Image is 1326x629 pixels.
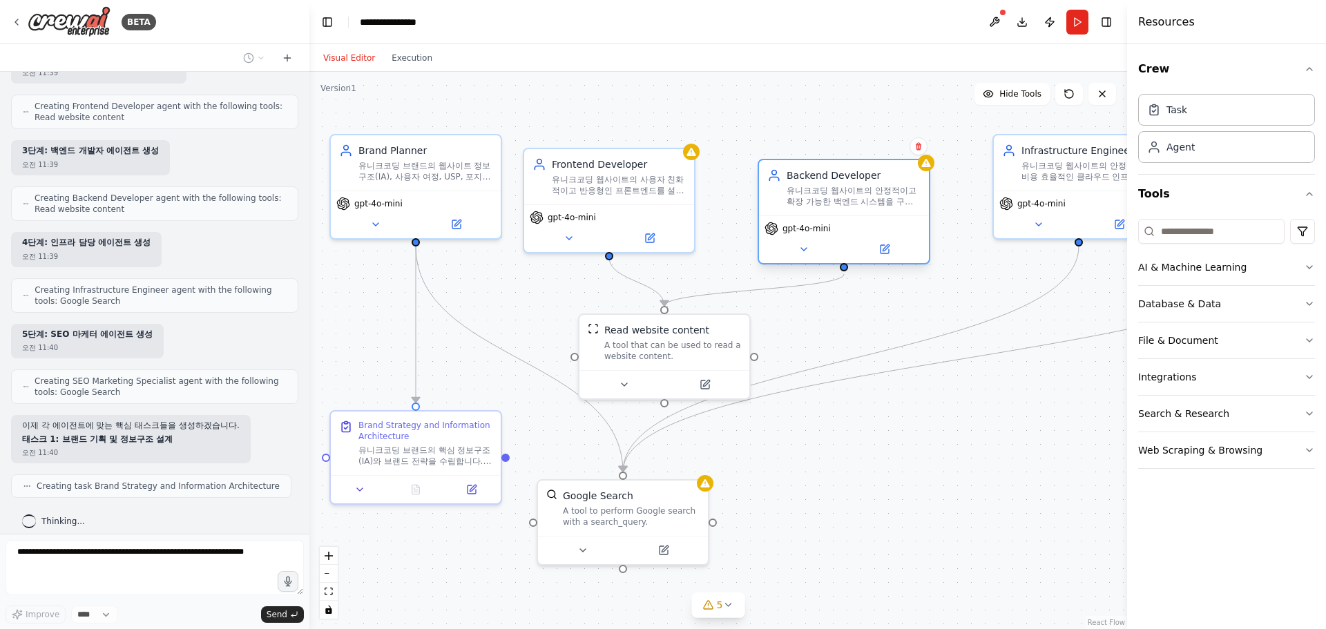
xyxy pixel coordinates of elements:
[22,420,240,432] p: 이제 각 에이전트에 맞는 핵심 태스크들을 생성하겠습니다.
[22,447,240,458] div: 오전 11:40
[563,489,633,503] div: Google Search
[360,15,428,29] nav: breadcrumb
[616,246,1307,472] g: Edge from 7d22cea5-6cd6-451d-a411-c77ec37bf4ae to 294e5133-4f66-4a2b-b1a5-4b71a9e146f2
[315,50,383,66] button: Visual Editor
[666,376,744,393] button: Open in side panel
[320,547,338,565] button: zoom in
[383,50,441,66] button: Execution
[1138,396,1315,432] button: Search & Research
[523,148,695,253] div: Frontend Developer유니크코딩 웹사이트의 사용자 친화적이고 반응형인 프론트엔드를 설계합니다. Next.js 기반의 컴포넌트를 설계하고, Tailwind CSS를 ...
[22,434,173,444] strong: 태스크 1: 브랜드 기획 및 정보구조 설계
[1097,12,1116,32] button: Hide right sidebar
[588,323,599,334] img: ScrapeWebsiteTool
[320,565,338,583] button: zoom out
[35,284,287,307] span: Creating Infrastructure Engineer agent with the following tools: Google Search
[692,592,745,618] button: 5
[35,101,287,123] span: Creating Frontend Developer agent with the following tools: Read website content
[278,571,298,592] button: Click to speak your automation idea
[910,137,928,155] button: Delete node
[22,329,153,339] strong: 5단계: SEO 마케터 에이전트 생성
[602,258,671,306] g: Edge from 71980e8d-29cd-45e1-8ed1-51dd2c79b481 to c20d4d78-9e44-4b86-b8bd-dfc069d06eb3
[37,481,280,492] span: Creating task Brand Strategy and Information Architecture
[35,193,287,215] span: Creating Backend Developer agent with the following tools: Read website content
[992,134,1165,240] div: Infrastructure Engineer유니크코딩 웹사이트의 안정적이고 비용 효율적인 클라우드 인프라를 구축합니다. CI/CD 파이프라인 구성, 도메인 연결, SSL 인증서...
[548,212,596,223] span: gpt-4o-mini
[1088,619,1125,626] a: React Flow attribution
[22,68,175,78] div: 오전 11:39
[417,216,495,233] button: Open in side panel
[320,83,356,94] div: Version 1
[28,6,110,37] img: Logo
[22,238,151,247] strong: 4단계: 인프라 담당 에이전트 생성
[578,313,751,400] div: ScrapeWebsiteToolRead website contentA tool that can be used to read a website content.
[267,609,287,620] span: Send
[999,88,1041,99] span: Hide Tools
[409,246,423,403] g: Edge from e8bb2735-1290-4f57-9275-d376009b3596 to 943c5c27-b701-4078-a847-1bb38149d6c9
[22,146,159,155] strong: 3단계: 백엔드 개발자 에이전트 생성
[1138,88,1315,174] div: Crew
[26,609,59,620] span: Improve
[1138,359,1315,395] button: Integrations
[546,489,557,500] img: SerplyWebSearchTool
[329,134,502,240] div: Brand Planner유니크코딩 브랜드의 웹사이트 정보구조(IA), 사용자 여정, USP, 포지셔닝, 메시지 전략을 수립하여 명확하고 매력적인 브랜드 스토리를 구축합니다. ...
[329,410,502,505] div: Brand Strategy and Information Architecture유니크코딩 브랜드의 핵심 정보구조(IA)와 브랜드 전략을 수립합니다. 경쟁사 분석을 통해 USP를...
[354,198,403,209] span: gpt-4o-mini
[782,223,831,234] span: gpt-4o-mini
[624,542,702,559] button: Open in side panel
[22,342,153,353] div: 오전 11:40
[358,160,492,182] div: 유니크코딩 브랜드의 웹사이트 정보구조(IA), 사용자 여정, USP, 포지셔닝, 메시지 전략을 수립하여 명확하고 매력적인 브랜드 스토리를 구축합니다. 타겟 고객의 니즈를 파악...
[1021,160,1155,182] div: 유니크코딩 웹사이트의 안정적이고 비용 효율적인 클라우드 인프라를 구축합니다. CI/CD 파이프라인 구성, 도메인 연결, SSL 인증서 설정, 모니터링 및 알림 시스템을 구현하...
[787,185,921,207] div: 유니크코딩 웹사이트의 안정적이고 확장 가능한 백엔드 시스템을 구축합니다. 문의/리드/세미나 신청 등의 핵심 API를 설계하고, 데이터베이스 모델링, 보안 구현, 이메일 자동화...
[717,598,723,612] span: 5
[974,83,1050,105] button: Hide Tools
[1138,432,1315,468] button: Web Scraping & Browsing
[238,50,271,66] button: Switch to previous chat
[657,274,851,306] g: Edge from 41721b40-9e18-4daa-a972-8f5352713e76 to c20d4d78-9e44-4b86-b8bd-dfc069d06eb3
[1138,175,1315,213] button: Tools
[22,251,151,262] div: 오전 11:39
[1138,249,1315,285] button: AI & Machine Learning
[358,144,492,157] div: Brand Planner
[604,323,709,337] div: Read website content
[448,481,495,498] button: Open in side panel
[1138,213,1315,480] div: Tools
[552,157,686,171] div: Frontend Developer
[1021,144,1155,157] div: Infrastructure Engineer
[122,14,156,30] div: BETA
[261,606,304,623] button: Send
[845,241,923,258] button: Open in side panel
[1138,14,1195,30] h4: Resources
[787,168,921,182] div: Backend Developer
[409,246,630,472] g: Edge from e8bb2735-1290-4f57-9275-d376009b3596 to 294e5133-4f66-4a2b-b1a5-4b71a9e146f2
[563,505,700,528] div: A tool to perform Google search with a search_query.
[320,601,338,619] button: toggle interactivity
[552,174,686,196] div: 유니크코딩 웹사이트의 사용자 친화적이고 반응형인 프론트엔드를 설계합니다. Next.js 기반의 컴포넌트를 설계하고, Tailwind CSS를 활용한 모던한 UI/UX를 구현하...
[611,230,689,246] button: Open in side panel
[6,606,66,623] button: Improve
[276,50,298,66] button: Start a new chat
[604,340,741,362] div: A tool that can be used to read a website content.
[1017,198,1066,209] span: gpt-4o-mini
[758,162,930,267] div: Backend Developer유니크코딩 웹사이트의 안정적이고 확장 가능한 백엔드 시스템을 구축합니다. 문의/리드/세미나 신청 등의 핵심 API를 설계하고, 데이터베이스 모델...
[22,159,159,170] div: 오전 11:39
[41,516,85,527] span: Thinking...
[1166,140,1195,154] div: Agent
[358,445,492,467] div: 유니크코딩 브랜드의 핵심 정보구조(IA)와 브랜드 전략을 수립합니다. 경쟁사 분석을 통해 USP를 도출하고, 타겟 고객 페르소나와 사용자 여정을 설계합니다. 사이트맵, 슬로건...
[387,481,445,498] button: No output available
[1080,216,1158,233] button: Open in side panel
[320,547,338,619] div: React Flow controls
[616,246,1086,472] g: Edge from 56534702-9a4a-4ff6-9a35-02c1a9271ffa to 294e5133-4f66-4a2b-b1a5-4b71a9e146f2
[1138,286,1315,322] button: Database & Data
[1138,50,1315,88] button: Crew
[318,12,337,32] button: Hide left sidebar
[1166,103,1187,117] div: Task
[1138,322,1315,358] button: File & Document
[358,420,492,442] div: Brand Strategy and Information Architecture
[537,479,709,565] div: SerplyWebSearchToolGoogle SearchA tool to perform Google search with a search_query.
[35,376,287,398] span: Creating SEO Marketing Specialist agent with the following tools: Google Search
[320,583,338,601] button: fit view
